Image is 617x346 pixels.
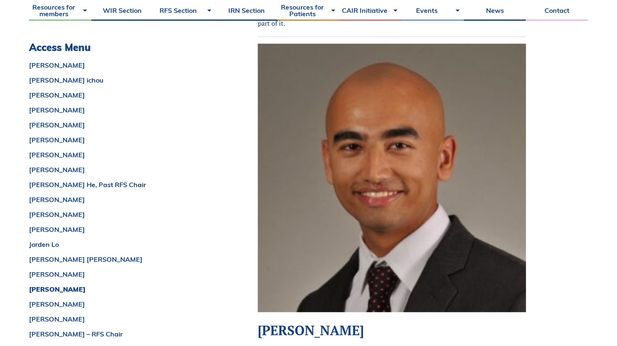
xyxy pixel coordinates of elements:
a: [PERSON_NAME] [29,92,216,98]
a: [PERSON_NAME] [29,226,216,233]
a: [PERSON_NAME] – RFS Chair [29,331,216,337]
a: [PERSON_NAME] He, Past RFS Chair [29,181,216,188]
a: [PERSON_NAME] [29,107,216,113]
a: [PERSON_NAME] [29,301,216,307]
strong: [PERSON_NAME] [258,322,364,339]
a: Jorden Lo [29,241,216,248]
a: [PERSON_NAME] [29,151,216,158]
a: [PERSON_NAME] [29,166,216,173]
a: [PERSON_NAME] [29,136,216,143]
a: [PERSON_NAME] [29,316,216,322]
a: [PERSON_NAME] [29,122,216,128]
a: [PERSON_NAME] [29,271,216,278]
a: [PERSON_NAME] [29,62,216,68]
a: [PERSON_NAME] [29,196,216,203]
a: [PERSON_NAME] [PERSON_NAME] [29,256,216,263]
h3: Access Menu [29,41,216,54]
a: [PERSON_NAME] [29,286,216,292]
a: [PERSON_NAME] ichou [29,77,216,83]
a: [PERSON_NAME] [29,211,216,218]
